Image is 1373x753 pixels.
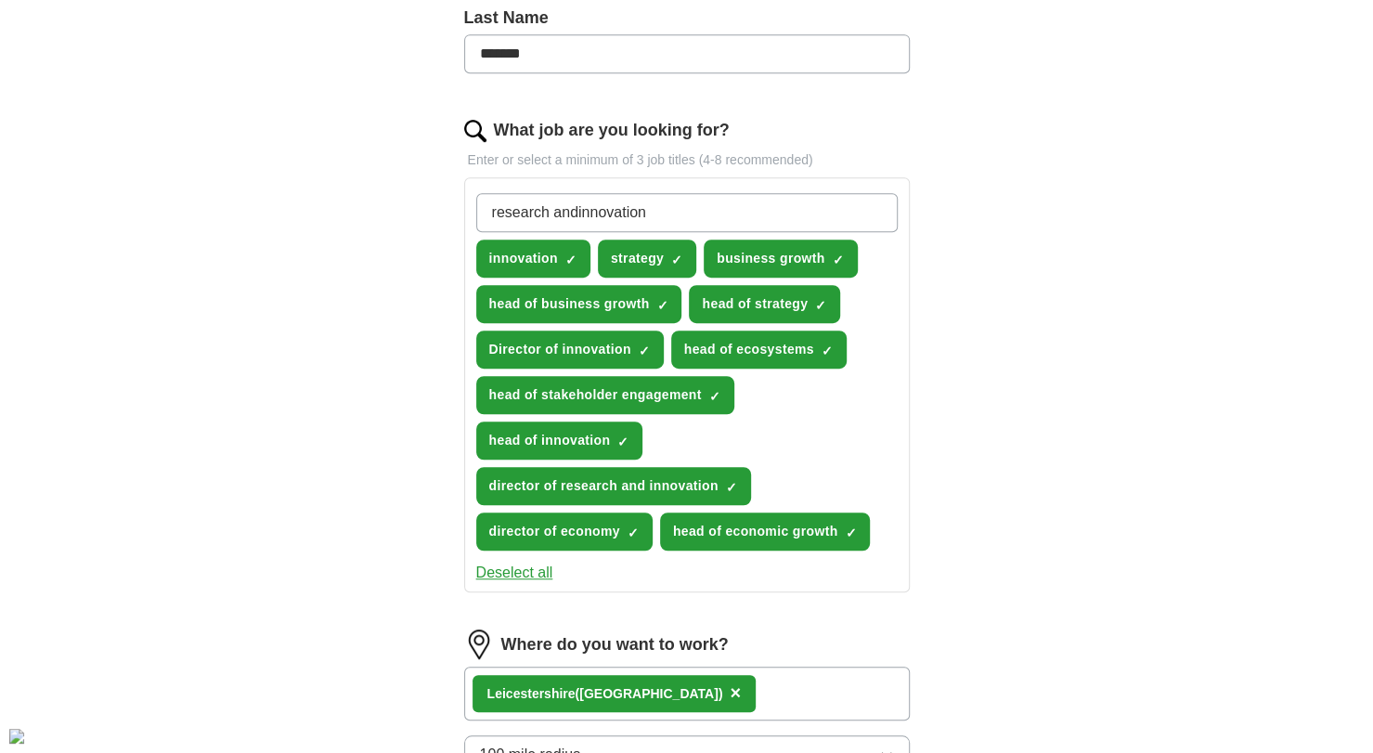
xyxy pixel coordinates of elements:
[671,253,682,267] span: ✓
[464,120,486,142] img: search.png
[476,422,643,460] button: head of innovation✓
[689,285,840,323] button: head of strategy✓
[494,118,730,143] label: What job are you looking for?
[709,389,720,404] span: ✓
[730,682,741,703] span: ×
[639,344,650,358] span: ✓
[845,526,856,540] span: ✓
[476,285,682,323] button: head of business growth✓
[704,240,857,278] button: business growth✓
[9,729,24,744] div: Cookie consent button
[9,729,24,744] img: Cookie%20settings
[489,340,631,359] span: Director of innovation
[660,513,871,551] button: head of economic growth✓
[489,385,702,405] span: head of stakeholder engagement
[726,480,737,495] span: ✓
[815,298,826,313] span: ✓
[476,331,664,369] button: Director of innovation✓
[717,249,824,268] span: business growth
[702,294,808,314] span: head of strategy
[611,249,664,268] span: strategy
[489,476,719,496] span: director of research and innovation
[489,522,620,541] span: director of economy
[476,513,653,551] button: director of economy✓
[575,686,722,701] span: ([GEOGRAPHIC_DATA])
[684,340,814,359] span: head of ecosystems
[565,253,576,267] span: ✓
[476,240,590,278] button: innovation✓
[673,522,838,541] span: head of economic growth
[730,680,741,708] button: ×
[656,298,667,313] span: ✓
[476,562,553,584] button: Deselect all
[464,150,910,170] p: Enter or select a minimum of 3 job titles (4-8 recommended)
[476,376,734,414] button: head of stakeholder engagement✓
[489,294,650,314] span: head of business growth
[598,240,696,278] button: strategy✓
[489,249,558,268] span: innovation
[822,344,833,358] span: ✓
[628,526,639,540] span: ✓
[833,253,844,267] span: ✓
[476,193,898,232] input: Type a job title and press enter
[487,684,723,704] div: tershire
[487,686,528,701] strong: Leices
[489,431,611,450] span: head of innovation
[464,630,494,659] img: location.png
[476,467,751,505] button: director of research and innovation✓
[501,632,729,657] label: Where do you want to work?
[671,331,847,369] button: head of ecosystems✓
[464,6,910,31] label: Last Name
[617,435,628,449] span: ✓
